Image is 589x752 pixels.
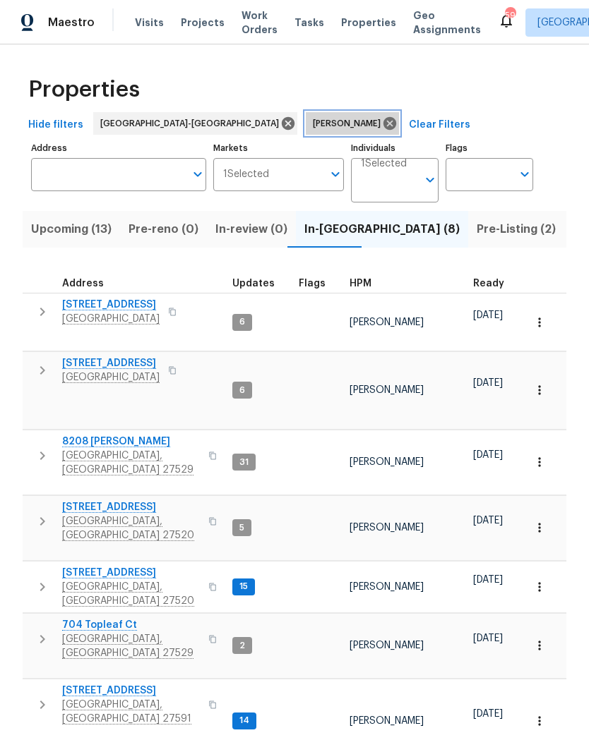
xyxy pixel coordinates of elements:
[473,709,503,719] span: [DATE]
[350,457,424,467] span: [PERSON_NAME]
[31,144,206,152] label: Address
[350,523,424,533] span: [PERSON_NAME]
[341,16,396,30] span: Properties
[473,516,503,526] span: [DATE]
[350,582,424,592] span: [PERSON_NAME]
[188,164,208,184] button: Open
[473,450,503,460] span: [DATE]
[48,16,95,30] span: Maestro
[473,279,504,289] span: Ready
[234,640,251,652] span: 2
[181,16,225,30] span: Projects
[28,116,83,134] span: Hide filters
[304,219,460,239] span: In-[GEOGRAPHIC_DATA] (8)
[215,219,287,239] span: In-review (0)
[473,378,503,388] span: [DATE]
[93,112,297,135] div: [GEOGRAPHIC_DATA]-[GEOGRAPHIC_DATA]
[403,112,476,138] button: Clear Filters
[294,18,324,28] span: Tasks
[23,112,89,138] button: Hide filters
[31,219,112,239] span: Upcoming (13)
[350,716,424,726] span: [PERSON_NAME]
[409,116,470,134] span: Clear Filters
[473,633,503,643] span: [DATE]
[351,144,439,152] label: Individuals
[234,581,254,593] span: 15
[505,8,515,23] div: 59
[28,83,140,97] span: Properties
[446,144,533,152] label: Flags
[413,8,481,37] span: Geo Assignments
[473,310,503,320] span: [DATE]
[234,456,254,468] span: 31
[515,164,535,184] button: Open
[234,316,251,328] span: 6
[242,8,278,37] span: Work Orders
[213,144,345,152] label: Markets
[234,522,250,534] span: 5
[473,279,517,289] div: Earliest renovation start date (first business day after COE or Checkout)
[350,385,424,395] span: [PERSON_NAME]
[232,279,275,289] span: Updates
[129,219,198,239] span: Pre-reno (0)
[326,164,345,184] button: Open
[477,219,556,239] span: Pre-Listing (2)
[62,279,104,289] span: Address
[350,279,371,289] span: HPM
[299,279,326,289] span: Flags
[306,112,399,135] div: [PERSON_NAME]
[313,116,386,131] span: [PERSON_NAME]
[234,384,251,396] span: 6
[100,116,285,131] span: [GEOGRAPHIC_DATA]-[GEOGRAPHIC_DATA]
[420,170,440,190] button: Open
[473,575,503,585] span: [DATE]
[350,641,424,650] span: [PERSON_NAME]
[223,169,269,181] span: 1 Selected
[135,16,164,30] span: Visits
[350,317,424,327] span: [PERSON_NAME]
[234,715,255,727] span: 14
[361,158,407,170] span: 1 Selected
